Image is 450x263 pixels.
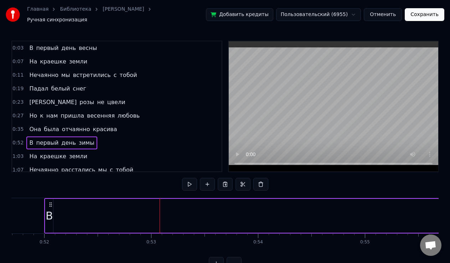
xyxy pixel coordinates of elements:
span: Но [29,112,38,120]
span: первый [35,139,59,147]
span: нам [46,112,58,120]
span: На [29,152,38,160]
span: зимы [78,139,95,147]
span: земли [68,57,88,66]
div: 0:52 [40,239,49,245]
span: 1:03 [12,153,24,160]
div: 0:53 [146,239,156,245]
button: Сохранить [405,8,444,21]
span: отчаянно [61,125,91,133]
div: В [46,208,53,224]
span: белый [50,84,71,93]
span: 0:07 [12,58,24,65]
a: [PERSON_NAME] [103,6,144,13]
span: снег [72,84,87,93]
span: Падал [29,84,49,93]
span: первый [35,44,59,52]
span: 0:27 [12,112,24,119]
span: с [109,166,114,174]
span: день [61,44,77,52]
span: 0:35 [12,126,24,133]
span: 0:11 [12,72,24,79]
button: Добавить кредиты [206,8,273,21]
span: На [29,57,38,66]
span: земли [68,152,88,160]
nav: breadcrumb [27,6,206,24]
span: Нечаянно [29,71,59,79]
span: красива [92,125,118,133]
a: Главная [27,6,48,13]
span: расстались [61,166,96,174]
span: не [96,98,105,106]
span: Она [29,125,42,133]
span: розы [79,98,95,106]
a: Открытый чат [420,234,441,256]
span: краешке [39,57,67,66]
span: день [61,139,77,147]
span: 1:07 [12,166,24,174]
span: [PERSON_NAME] [29,98,77,106]
button: Отменить [364,8,402,21]
span: встретились [72,71,112,79]
span: 0:19 [12,85,24,92]
div: 0:55 [360,239,370,245]
div: 0:54 [253,239,263,245]
span: В [29,139,34,147]
span: В [29,44,34,52]
span: 0:52 [12,139,24,146]
span: мы [97,166,108,174]
span: 0:23 [12,99,24,106]
span: пришла [60,112,85,120]
span: с [113,71,118,79]
span: цвели [107,98,126,106]
span: любовь [117,112,140,120]
span: к [39,112,44,120]
span: была [43,125,60,133]
span: тобой [115,166,134,174]
span: тобой [119,71,138,79]
span: 0:03 [12,45,24,52]
span: Нечаянно [29,166,59,174]
a: Библиотека [60,6,91,13]
span: весенняя [86,112,115,120]
span: краешке [39,152,67,160]
img: youka [6,7,20,22]
span: Ручная синхронизация [27,16,87,24]
span: мы [61,71,71,79]
span: весны [78,44,98,52]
